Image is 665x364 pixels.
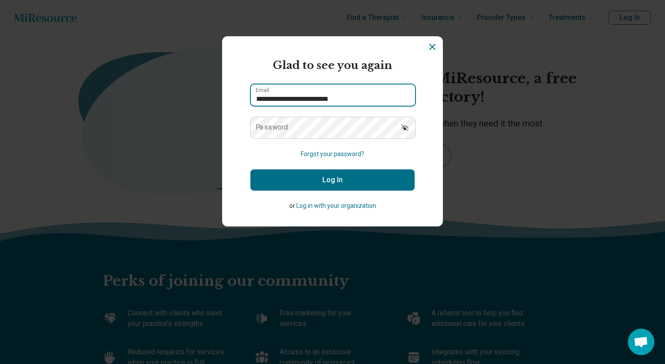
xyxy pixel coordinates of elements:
[250,201,415,211] p: or
[222,36,443,226] section: Login Dialog
[301,149,364,159] button: Forgot your password?
[296,201,376,211] button: Log in with your organization
[395,117,415,138] button: Show password
[250,57,415,73] h2: Glad to see you again
[427,42,438,52] button: Dismiss
[256,124,288,131] label: Password
[256,88,269,93] label: Email
[250,169,415,191] button: Log In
